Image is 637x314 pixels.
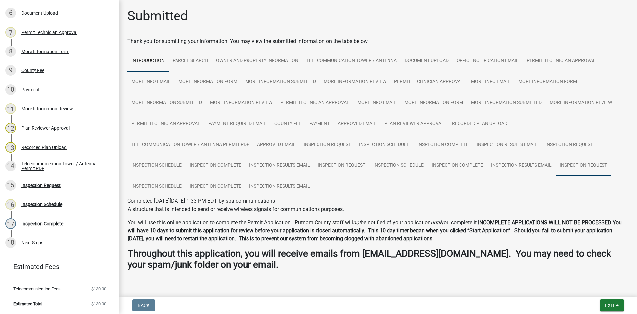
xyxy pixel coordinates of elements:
a: Inspection Schedule [355,134,413,156]
a: Payment Required Email [204,113,270,135]
span: Completed [DATE][DATE] 1:33 PM EDT by sba communications [127,198,275,204]
a: More Information Submitted [467,92,546,114]
div: 12 [5,123,16,133]
div: 6 [5,8,16,18]
strong: Throughout this application, you will receive emails from [EMAIL_ADDRESS][DOMAIN_NAME]. You may n... [128,248,611,270]
a: Inspection Schedule [369,155,428,176]
div: 7 [5,27,16,38]
a: Payment [305,113,334,135]
div: 8 [5,46,16,57]
div: Thank you for submitting your information. You may view the submitted information on the tabs below. [127,37,629,45]
a: Inspection Complete [413,134,473,156]
a: Telecommunication Tower / Antenna [302,51,401,72]
h1: Submitted [127,8,188,24]
a: Inspection Request [314,155,369,176]
a: More Information Review [206,92,276,114]
div: 14 [5,161,16,171]
button: Back [132,299,155,311]
a: More Info Email [353,92,400,114]
a: Permit Technician Approval [390,71,467,93]
div: Plan Reviewer Approval [21,126,70,130]
a: Approved Email [253,134,300,156]
a: Inspection Complete [186,155,245,176]
div: 16 [5,199,16,210]
strong: INCOMPLETE APPLICATIONS WILL NOT BE PROCESSED [478,219,611,226]
div: Telecommunication Tower / Antenna Permit PDF [21,161,109,171]
a: Parcel search [169,51,212,72]
a: More Info Email [127,71,175,93]
a: More Information Form [400,92,467,114]
a: More Information Review [320,71,390,93]
a: Inspection Request [541,134,597,156]
p: You will use this online application to complete the Permit Application. Putnam County staff will... [128,219,629,243]
div: Recorded Plan Upload [21,145,67,150]
a: Inspection Results Email [245,155,314,176]
span: $130.00 [91,302,106,306]
p: A structure that is intended to send or receive wireless signals for communications purposes. [128,205,629,213]
span: Estimated Total [13,302,42,306]
span: Telecommunication Fees [13,287,61,291]
a: Inspection Schedule [127,155,186,176]
a: Plan Reviewer Approval [380,113,448,135]
span: Exit [605,303,615,308]
a: Permit Technician Approval [127,113,204,135]
a: More Information Form [175,71,241,93]
div: Inspection Schedule [21,202,62,207]
div: Inspection Request [21,183,61,188]
a: More Information Review [546,92,616,114]
a: More Information Submitted [241,71,320,93]
a: More Information Submitted [127,92,206,114]
a: Inspection Request [556,155,611,176]
i: not [353,219,361,226]
a: Owner and Property Information [212,51,302,72]
div: More Information Form [21,49,69,54]
div: More Information Review [21,106,73,111]
div: 13 [5,142,16,153]
div: 17 [5,218,16,229]
a: Inspection Results Email [487,155,556,176]
span: Back [138,303,150,308]
button: Exit [600,299,624,311]
a: Inspection Request [300,134,355,156]
div: Payment [21,87,40,92]
a: Estimated Fees [5,260,109,273]
div: 18 [5,237,16,248]
a: Recorded Plan Upload [448,113,511,135]
a: Approved Email [334,113,380,135]
a: Inspection Results Email [245,176,314,197]
a: Document Upload [401,51,453,72]
a: Inspection Complete [428,155,487,176]
span: $130.00 [91,287,106,291]
a: More Information Form [514,71,581,93]
a: Permit Technician Approval [276,92,353,114]
a: Inspection Results Email [473,134,541,156]
div: Inspection Complete [21,221,63,226]
a: Introduction [127,51,169,72]
a: Permit Technician Approval [523,51,600,72]
a: Inspection Complete [186,176,245,197]
strong: You will have 10 days to submit this application for review before your application is closed aut... [128,219,622,242]
div: 11 [5,103,16,114]
div: 15 [5,180,16,191]
div: 10 [5,84,16,95]
a: Telecommunication Tower / Antenna Permit PDF [127,134,253,156]
div: County Fee [21,68,44,73]
i: until [431,219,441,226]
a: More Info Email [467,71,514,93]
a: Inspection Schedule [127,176,186,197]
div: 9 [5,65,16,76]
a: County Fee [270,113,305,135]
div: Document Upload [21,11,58,15]
a: Office Notification Email [453,51,523,72]
div: Permit Technician Approval [21,30,77,35]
